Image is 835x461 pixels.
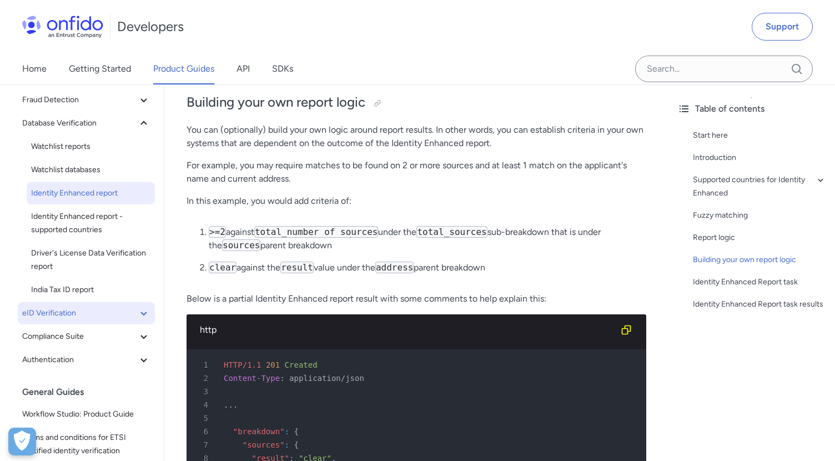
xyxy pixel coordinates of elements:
[27,136,155,158] a: Watchlist reports
[191,425,216,438] span: 6
[22,307,137,320] span: eID Verification
[187,292,646,305] p: Below is a partial Identity Enhanced report result with some comments to help explain this:
[22,117,137,130] span: Database Verification
[18,112,155,134] button: Database Verification
[187,159,646,186] p: For example, you may require matches to be found on 2 or more sources and at least 1 match on the...
[294,427,298,436] span: {
[153,53,214,84] a: Product Guides
[191,438,216,452] span: 7
[22,16,103,38] img: Onfido Logo
[27,206,155,241] a: Identity Enhanced report - supported countries
[693,253,826,267] a: Building your own report logic
[254,226,379,238] code: total_number of sources
[8,428,36,455] div: Cookie Preferences
[272,53,293,84] a: SDKs
[635,56,813,82] input: Onfido search input field
[27,159,155,181] a: Watchlist databases
[224,360,261,369] span: HTTP/1.1
[243,440,285,449] span: "sources"
[18,403,155,425] a: Workflow Studio: Product Guide
[22,330,137,343] span: Compliance Suite
[200,323,615,337] div: http
[31,247,150,273] span: Driver's License Data Verification report
[693,129,826,142] a: Start here
[191,412,216,425] span: 5
[191,372,216,385] span: 2
[191,398,216,412] span: 4
[693,275,826,289] a: Identity Enhanced Report task
[285,427,289,436] span: :
[187,194,646,208] p: In this example, you would add criteria of:
[752,13,813,41] a: Support
[31,210,150,237] span: Identity Enhanced report - supported countries
[18,89,155,111] button: Fraud Detection
[18,349,155,371] button: Authentication
[416,226,487,238] code: total_sources
[375,262,414,273] code: address
[209,226,226,238] code: >=2
[285,440,289,449] span: :
[209,262,237,273] code: clear
[222,239,260,251] code: sources
[18,325,155,348] button: Compliance Suite
[693,173,826,200] a: Supported countries for Identity Enhanced
[8,428,36,455] button: Open Preferences
[22,381,159,403] div: General Guides
[285,360,318,369] span: Created
[22,93,137,107] span: Fraud Detection
[693,209,826,222] a: Fuzzy matching
[31,187,150,200] span: Identity Enhanced report
[31,163,150,177] span: Watchlist databases
[693,231,826,244] a: Report logic
[27,242,155,278] a: Driver's License Data Verification report
[22,353,137,367] span: Authentication
[31,283,150,297] span: India Tax ID report
[69,53,131,84] a: Getting Started
[294,440,298,449] span: {
[677,102,826,116] div: Table of contents
[266,360,280,369] span: 201
[209,261,646,274] p: against the value under the parent breakdown
[289,374,364,383] span: application/json
[22,431,150,458] span: Terms and conditions for ETSI certified identity verification
[615,319,637,341] button: Copy code snippet button
[31,140,150,153] span: Watchlist reports
[209,226,646,252] p: against under the sub-breakdown that is under the parent breakdown
[27,279,155,301] a: India Tax ID report
[22,53,47,84] a: Home
[224,374,280,383] span: Content-Type
[237,53,250,84] a: API
[693,151,826,164] a: Introduction
[18,302,155,324] button: eID Verification
[191,385,216,398] span: 3
[187,93,646,112] h2: Building your own report logic
[224,400,238,409] span: ...
[117,18,184,36] h1: Developers
[693,298,826,311] a: Identity Enhanced Report task results
[191,358,216,372] span: 1
[27,182,155,204] a: Identity Enhanced report
[22,408,150,421] span: Workflow Studio: Product Guide
[280,262,314,273] code: result
[280,374,284,383] span: :
[187,123,646,150] p: You can (optionally) build your own logic around report results. In other words, you can establis...
[233,427,285,436] span: "breakdown"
